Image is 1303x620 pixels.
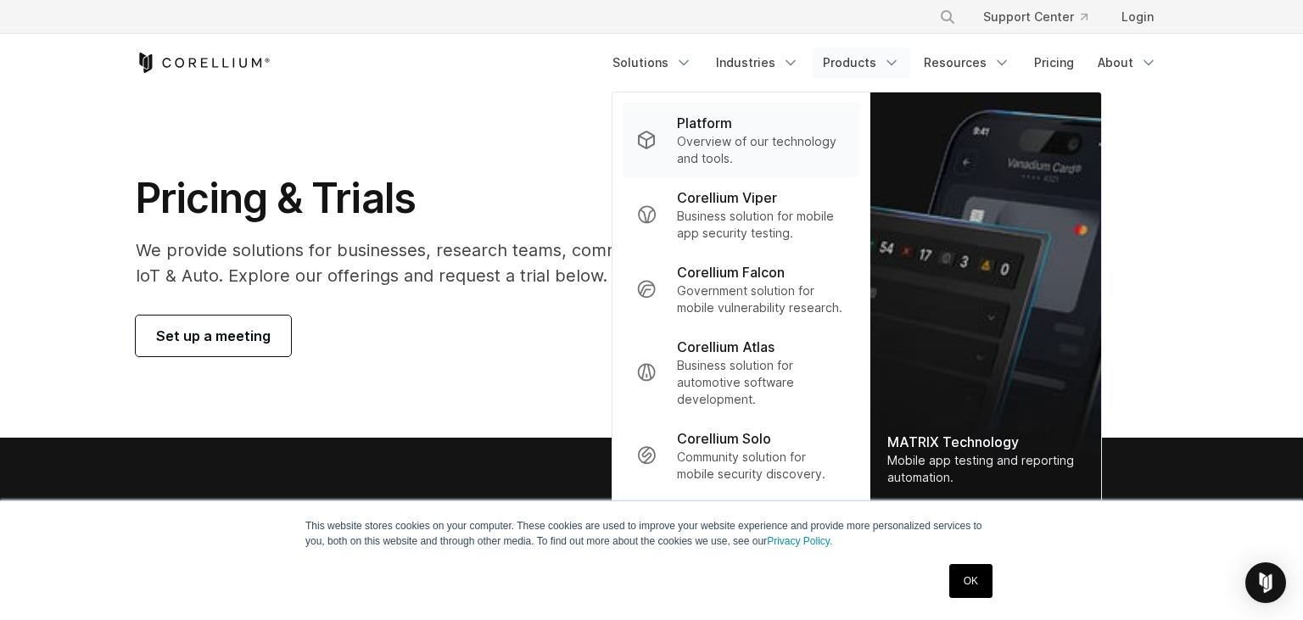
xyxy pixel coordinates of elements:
div: Open Intercom Messenger [1245,562,1286,603]
a: Privacy Policy. [767,535,832,547]
a: Corellium Solo Community solution for mobile security discovery. [623,418,859,493]
p: Corellium Viper [677,187,777,208]
a: Pricing [1024,47,1084,78]
a: Industries [706,47,809,78]
a: Set up a meeting [136,316,291,356]
p: Platform [677,113,732,133]
a: Corellium Falcon Government solution for mobile vulnerability research. [623,252,859,327]
a: Platform Overview of our technology and tools. [623,103,859,177]
a: Login [1108,2,1167,32]
div: Navigation Menu [602,47,1167,78]
a: Corellium Home [136,53,271,73]
p: Corellium Falcon [677,262,785,282]
p: We provide solutions for businesses, research teams, community individuals, and IoT & Auto. Explo... [136,237,812,288]
a: Corellium Viper Business solution for mobile app security testing. [623,177,859,252]
a: Products [813,47,910,78]
a: Solutions [602,47,702,78]
p: This website stores cookies on your computer. These cookies are used to improve your website expe... [305,518,998,549]
button: Search [932,2,963,32]
p: Business solution for automotive software development. [677,357,846,408]
span: Set up a meeting [156,326,271,346]
a: Corellium Atlas Business solution for automotive software development. [623,327,859,418]
h1: Pricing & Trials [136,173,812,224]
p: Corellium Atlas [677,337,775,357]
img: Matrix_WebNav_1x [870,92,1101,503]
a: About [1088,47,1167,78]
a: Resources [914,47,1021,78]
a: Support Center [970,2,1101,32]
div: Mobile app testing and reporting automation. [887,452,1084,486]
p: Overview of our technology and tools. [677,133,846,167]
div: Navigation Menu [919,2,1167,32]
a: MATRIX Technology Mobile app testing and reporting automation. [870,92,1101,503]
p: Corellium Solo [677,428,771,449]
p: Community solution for mobile security discovery. [677,449,846,483]
div: MATRIX Technology [887,432,1084,452]
a: OK [949,564,993,598]
p: Government solution for mobile vulnerability research. [677,282,846,316]
p: Business solution for mobile app security testing. [677,208,846,242]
